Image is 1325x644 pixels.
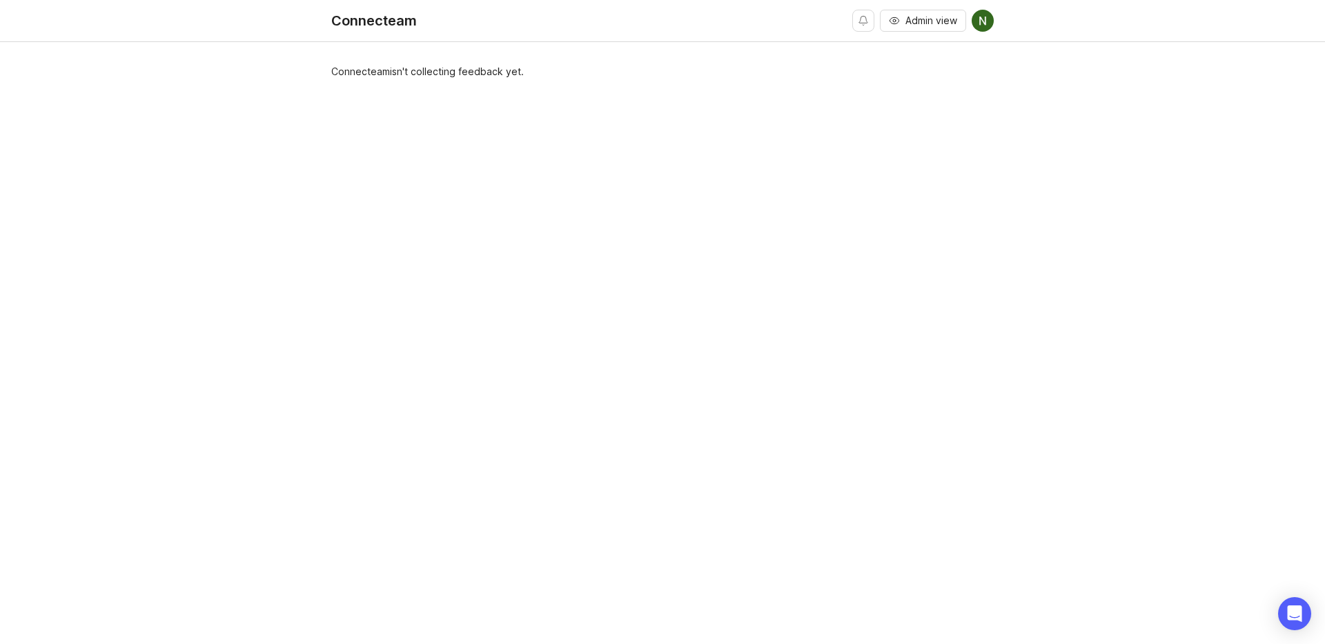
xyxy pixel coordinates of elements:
button: Notifications [852,10,874,32]
button: Admin view [880,10,966,32]
div: Connecteam isn't collecting feedback yet. [331,64,994,637]
div: Connecteam [331,14,417,28]
div: Open Intercom Messenger [1278,597,1311,630]
span: Admin view [905,14,957,28]
img: Netanel Nehemya [972,10,994,32]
